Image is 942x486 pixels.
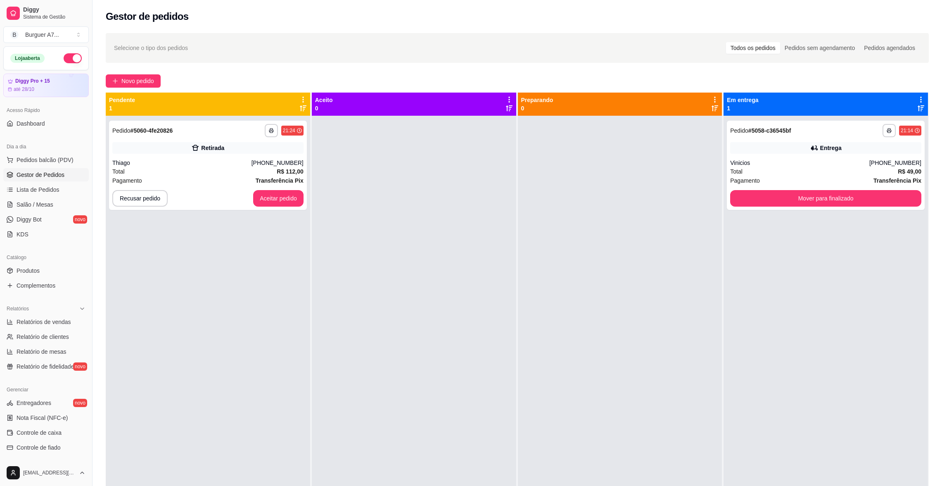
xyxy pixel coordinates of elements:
div: Gerenciar [3,383,89,396]
span: Gestor de Pedidos [17,171,64,179]
span: Relatório de clientes [17,333,69,341]
p: 1 [109,104,135,112]
span: Diggy Bot [17,215,42,224]
article: Diggy Pro + 15 [15,78,50,84]
strong: # 5060-4fe20826 [131,127,173,134]
a: Diggy Pro + 15até 28/10 [3,74,89,97]
span: Dashboard [17,119,45,128]
a: Produtos [3,264,89,277]
div: Acesso Rápido [3,104,89,117]
span: B [10,31,19,39]
a: Relatório de clientes [3,330,89,343]
p: 0 [521,104,553,112]
div: 21:14 [901,127,913,134]
div: [PHONE_NUMBER] [252,159,304,167]
span: Produtos [17,267,40,275]
p: 1 [727,104,758,112]
button: Novo pedido [106,74,161,88]
a: Relatório de mesas [3,345,89,358]
span: [EMAIL_ADDRESS][DOMAIN_NAME] [23,469,76,476]
a: Complementos [3,279,89,292]
div: Retirada [201,144,224,152]
div: Thiago [112,159,252,167]
span: Diggy [23,6,85,14]
span: Controle de caixa [17,429,62,437]
h2: Gestor de pedidos [106,10,189,23]
span: Pedido [112,127,131,134]
div: Dia a dia [3,140,89,153]
div: Entrega [820,144,842,152]
span: Sistema de Gestão [23,14,85,20]
a: Controle de fiado [3,441,89,454]
a: Dashboard [3,117,89,130]
div: Burguer A7 ... [25,31,59,39]
a: Lista de Pedidos [3,183,89,196]
button: Alterar Status [64,53,82,63]
span: Relatório de fidelidade [17,362,74,371]
a: Cupons [3,456,89,469]
a: Controle de caixa [3,426,89,439]
button: Mover para finalizado [730,190,921,207]
div: Todos os pedidos [726,42,780,54]
a: Relatórios de vendas [3,315,89,329]
p: 0 [315,104,333,112]
strong: # 5058-c36545bf [748,127,791,134]
strong: R$ 49,00 [898,168,921,175]
span: Relatório de mesas [17,348,66,356]
span: Salão / Mesas [17,200,53,209]
span: Novo pedido [121,76,154,86]
a: Entregadoresnovo [3,396,89,410]
a: Salão / Mesas [3,198,89,211]
span: Total [730,167,743,176]
a: Diggy Botnovo [3,213,89,226]
span: KDS [17,230,28,238]
span: Lista de Pedidos [17,186,59,194]
span: Total [112,167,125,176]
span: Nota Fiscal (NFC-e) [17,414,68,422]
span: Entregadores [17,399,51,407]
span: Relatórios [7,305,29,312]
button: Recusar pedido [112,190,168,207]
strong: Transferência Pix [256,177,304,184]
button: Aceitar pedido [253,190,304,207]
a: Nota Fiscal (NFC-e) [3,411,89,424]
div: Vinicios [730,159,869,167]
span: Pagamento [730,176,760,185]
a: Gestor de Pedidos [3,168,89,181]
div: Pedidos sem agendamento [780,42,859,54]
span: Cupons [17,458,36,467]
div: Catálogo [3,251,89,264]
div: Loja aberta [10,54,45,63]
p: Aceito [315,96,333,104]
div: [PHONE_NUMBER] [869,159,921,167]
span: Pagamento [112,176,142,185]
button: [EMAIL_ADDRESS][DOMAIN_NAME] [3,463,89,483]
a: Relatório de fidelidadenovo [3,360,89,373]
strong: Transferência Pix [873,177,921,184]
button: Select a team [3,26,89,43]
span: Pedidos balcão (PDV) [17,156,74,164]
span: plus [112,78,118,84]
p: Em entrega [727,96,758,104]
a: DiggySistema de Gestão [3,3,89,23]
strong: R$ 112,00 [277,168,304,175]
span: Complementos [17,281,55,290]
p: Preparando [521,96,553,104]
span: Pedido [730,127,748,134]
button: Pedidos balcão (PDV) [3,153,89,167]
a: KDS [3,228,89,241]
span: Selecione o tipo dos pedidos [114,43,188,52]
span: Relatórios de vendas [17,318,71,326]
article: até 28/10 [14,86,34,93]
div: Pedidos agendados [859,42,920,54]
p: Pendente [109,96,135,104]
div: 21:24 [283,127,295,134]
span: Controle de fiado [17,443,61,452]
